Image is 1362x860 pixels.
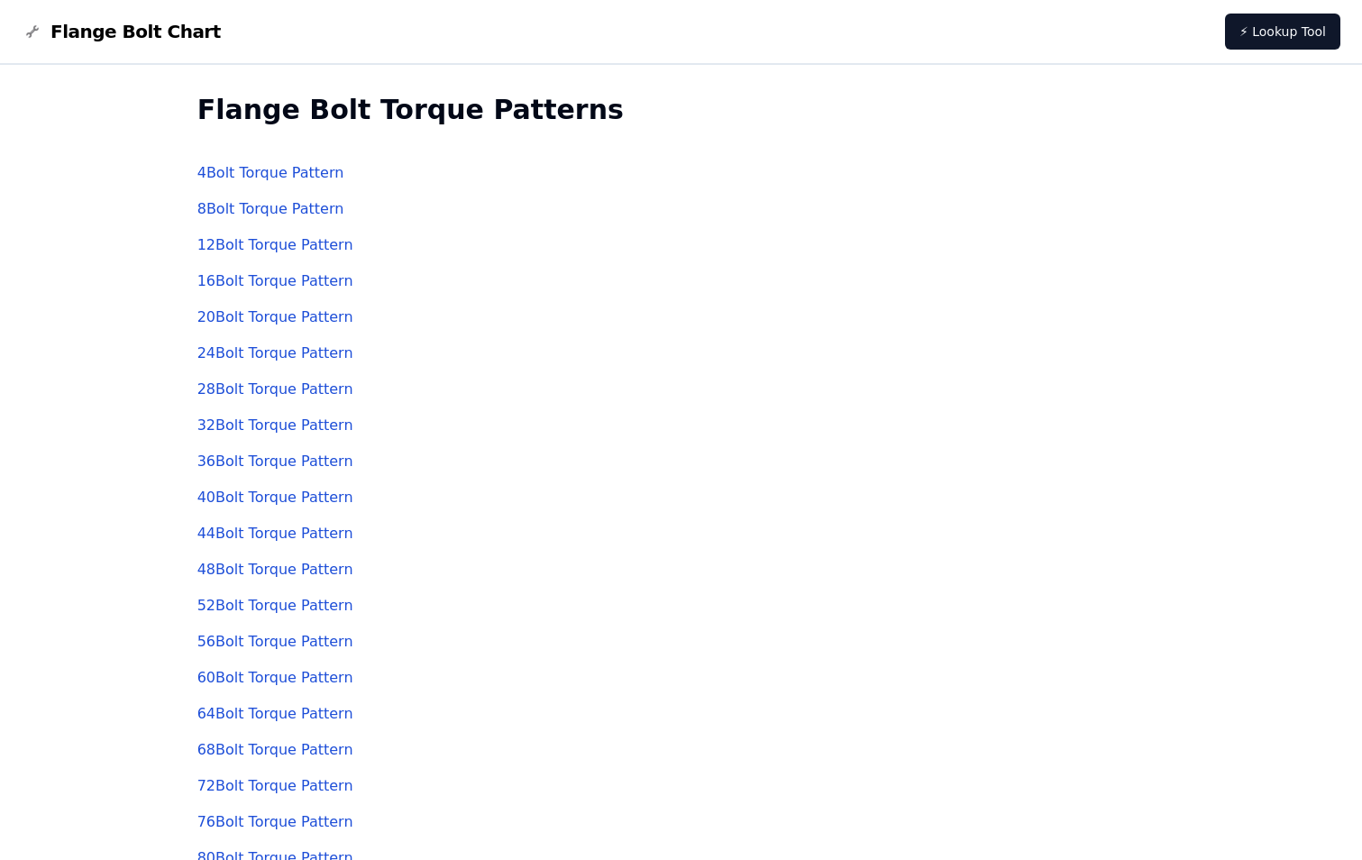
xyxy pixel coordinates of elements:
a: 32Bolt Torque Pattern [197,416,353,434]
a: 16Bolt Torque Pattern [197,272,353,289]
a: 24Bolt Torque Pattern [197,344,353,361]
a: 56Bolt Torque Pattern [197,633,353,650]
a: ⚡ Lookup Tool [1225,14,1340,50]
a: 76Bolt Torque Pattern [197,813,353,830]
a: 4Bolt Torque Pattern [197,164,344,181]
a: 40Bolt Torque Pattern [197,489,353,506]
h2: Flange Bolt Torque Patterns [197,94,1165,126]
span: Flange Bolt Chart [50,19,221,44]
a: 48Bolt Torque Pattern [197,561,353,578]
a: 64Bolt Torque Pattern [197,705,353,722]
a: 44Bolt Torque Pattern [197,525,353,542]
a: 52Bolt Torque Pattern [197,597,353,614]
a: 60Bolt Torque Pattern [197,669,353,686]
a: 36Bolt Torque Pattern [197,453,353,470]
a: 8Bolt Torque Pattern [197,200,344,217]
a: 68Bolt Torque Pattern [197,741,353,758]
img: Flange Bolt Chart Logo [22,21,43,42]
a: 20Bolt Torque Pattern [197,308,353,325]
a: Flange Bolt Chart LogoFlange Bolt Chart [22,19,221,44]
a: 12Bolt Torque Pattern [197,236,353,253]
a: 72Bolt Torque Pattern [197,777,353,794]
a: 28Bolt Torque Pattern [197,380,353,398]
